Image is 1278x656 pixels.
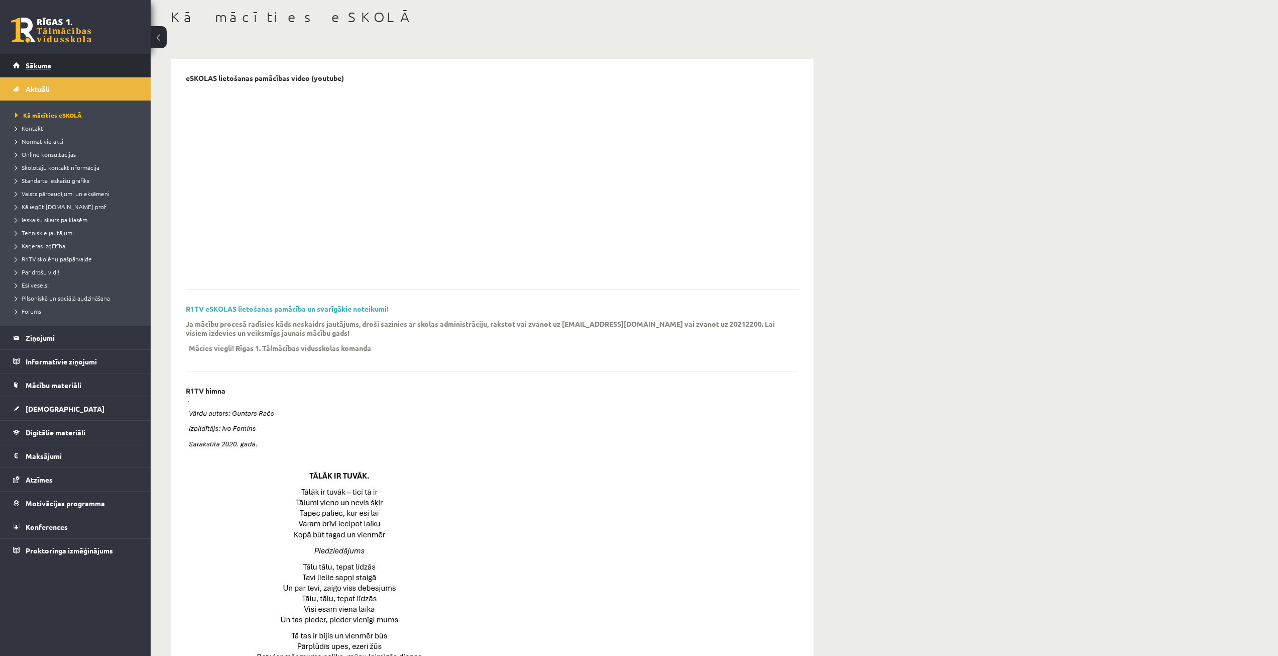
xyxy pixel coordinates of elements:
span: [DEMOGRAPHIC_DATA] [26,404,104,413]
a: Konferences [13,515,138,538]
a: Pilsoniskā un sociālā audzināšana [15,294,141,303]
a: Kā iegūt [DOMAIN_NAME] prof [15,202,141,211]
span: Pilsoniskā un sociālā audzināšana [15,294,110,302]
span: Par drošu vidi! [15,268,59,276]
p: Mācies viegli! [189,343,234,352]
a: Tehniskie jautājumi [15,228,141,237]
a: Informatīvie ziņojumi [13,350,138,373]
legend: Ziņojumi [26,326,138,349]
span: Kontakti [15,124,45,132]
a: Ziņojumi [13,326,138,349]
legend: Maksājumi [26,444,138,467]
a: Proktoringa izmēģinājums [13,539,138,562]
span: Valsts pārbaudījumi un eksāmeni [15,190,109,198]
span: Tehniskie jautājumi [15,229,74,237]
a: Normatīvie akti [15,137,141,146]
p: eSKOLAS lietošanas pamācības video (youtube) [186,74,344,82]
a: Kā mācīties eSKOLĀ [15,111,141,120]
a: R1TV eSKOLAS lietošanas pamācība un svarīgākie noteikumi! [186,304,389,313]
a: [DEMOGRAPHIC_DATA] [13,397,138,420]
a: Rīgas 1. Tālmācības vidusskola [11,18,91,43]
a: Motivācijas programma [13,492,138,515]
a: Standarta ieskaišu grafiks [15,176,141,185]
span: Normatīvie akti [15,137,63,145]
a: Atzīmes [13,468,138,491]
span: Kā mācīties eSKOLĀ [15,111,82,119]
span: Standarta ieskaišu grafiks [15,176,89,184]
span: Mācību materiāli [26,381,81,390]
a: Aktuāli [13,77,138,101]
span: Konferences [26,522,68,531]
span: Digitālie materiāli [26,428,85,437]
span: Ieskaišu skaits pa klasēm [15,216,87,224]
span: Online konsultācijas [15,150,76,158]
span: Atzīmes [26,475,53,484]
span: R1TV skolēnu pašpārvalde [15,255,92,263]
a: Maksājumi [13,444,138,467]
span: Motivācijas programma [26,499,105,508]
a: Online konsultācijas [15,150,141,159]
span: Forums [15,307,41,315]
span: Proktoringa izmēģinājums [26,546,113,555]
span: Sākums [26,61,51,70]
span: Esi vesels! [15,281,49,289]
a: Karjeras izglītība [15,241,141,250]
a: R1TV skolēnu pašpārvalde [15,254,141,263]
a: Digitālie materiāli [13,421,138,444]
a: Skolotāju kontaktinformācija [15,163,141,172]
a: Valsts pārbaudījumi un eksāmeni [15,189,141,198]
a: Mācību materiāli [13,373,138,397]
p: Rīgas 1. Tālmācības vidusskolas komanda [236,343,371,352]
a: Kontakti [15,124,141,133]
h1: Kā mācīties eSKOLĀ [171,9,814,26]
a: Forums [15,307,141,316]
a: Sākums [13,54,138,77]
a: Par drošu vidi! [15,267,141,276]
span: Kā iegūt [DOMAIN_NAME] prof [15,203,106,211]
span: Skolotāju kontaktinformācija [15,163,99,171]
p: R1TV himna [186,387,225,395]
legend: Informatīvie ziņojumi [26,350,138,373]
a: Esi vesels! [15,280,141,290]
p: Ja mācību procesā radīsies kāds neskaidrs jautājums, droši sazinies ar skolas administrāciju, rak... [186,319,783,337]
a: Ieskaišu skaits pa klasēm [15,215,141,224]
span: Karjeras izglītība [15,242,65,250]
span: Aktuāli [26,84,50,93]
